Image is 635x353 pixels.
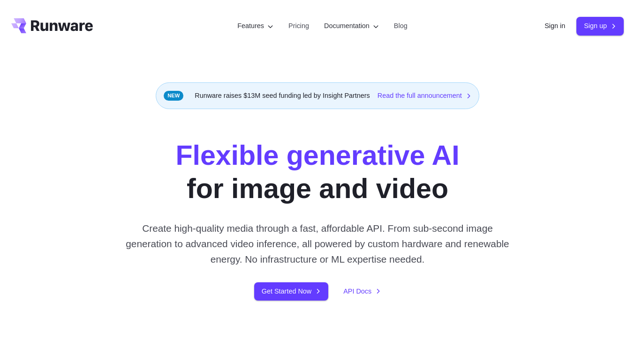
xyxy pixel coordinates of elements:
strong: Flexible generative AI [175,140,459,171]
a: Blog [394,21,408,31]
label: Documentation [324,21,379,31]
a: API Docs [343,286,381,297]
label: Features [237,21,273,31]
h1: for image and video [175,139,459,206]
a: Sign up [576,17,624,35]
div: Runware raises $13M seed funding led by Insight Partners [156,82,479,109]
a: Go to / [11,18,93,33]
a: Get Started Now [254,282,328,301]
a: Read the full announcement [378,90,471,101]
a: Pricing [288,21,309,31]
p: Create high-quality media through a fast, affordable API. From sub-second image generation to adv... [121,221,514,267]
a: Sign in [544,21,565,31]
